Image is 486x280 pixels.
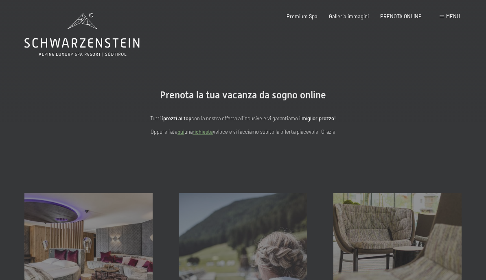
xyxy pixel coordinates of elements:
p: Tutti i con la nostra offerta all'incusive e vi garantiamo il ! [80,114,406,122]
a: richiesta [193,128,213,135]
strong: miglior prezzo [302,115,334,122]
a: quì [177,128,184,135]
p: Oppure fate una veloce e vi facciamo subito la offerta piacevole. Grazie [80,128,406,136]
strong: prezzi al top [163,115,191,122]
a: PRENOTA ONLINE [380,13,422,20]
a: Galleria immagini [329,13,369,20]
span: Prenota la tua vacanza da sogno online [160,89,326,101]
span: Menu [446,13,460,20]
a: Premium Spa [287,13,317,20]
